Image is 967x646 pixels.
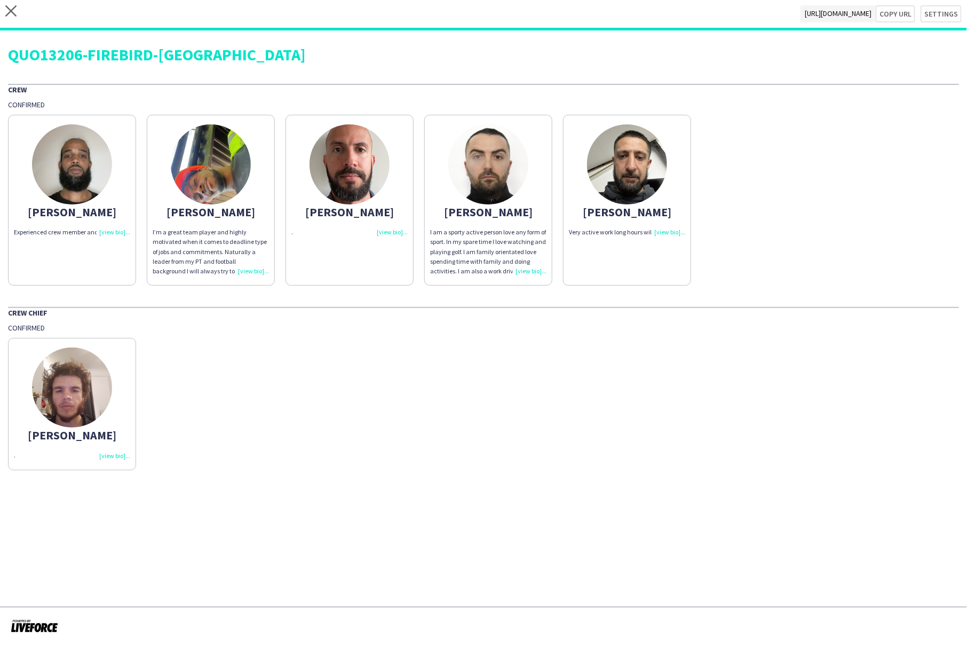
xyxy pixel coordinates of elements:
span: [URL][DOMAIN_NAME] [800,5,876,22]
div: [PERSON_NAME] [569,207,685,217]
div: [PERSON_NAME] [291,207,408,217]
div: [PERSON_NAME] [14,207,130,217]
div: . [14,451,130,460]
div: I’m a great team player and highly motivated when it comes to deadline type of jobs and commitmen... [153,227,269,276]
div: QUO13206-FIREBIRD-[GEOGRAPHIC_DATA] [8,46,959,62]
img: thumb-609c3c1639189.jpg [32,348,112,428]
div: Very active work long hours willing to travel [569,227,685,237]
div: I am a sporty active person love any form of sport. In my spare time I love watching and playing ... [430,227,546,276]
div: Crew Chief [8,307,959,318]
button: Settings [921,5,962,22]
div: . [291,227,408,237]
img: thumb-63f75b8d8885a.jpg [587,124,667,204]
div: Experienced crew member and leader [14,227,130,237]
div: Crew [8,84,959,94]
div: Confirmed [8,323,959,333]
img: thumb-6845e2bdd2c43.png [448,124,528,204]
div: [PERSON_NAME] [430,207,546,217]
img: thumb-68b19d7b299e9.jpeg [171,124,251,204]
div: [PERSON_NAME] [14,430,130,440]
img: thumb-68b3118b4020d.jpeg [32,124,112,204]
img: Powered by Liveforce [11,618,58,633]
img: thumb-63f616443af72.jpg [310,124,390,204]
div: [PERSON_NAME] [153,207,269,217]
div: Confirmed [8,100,959,109]
button: Copy url [876,5,915,22]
